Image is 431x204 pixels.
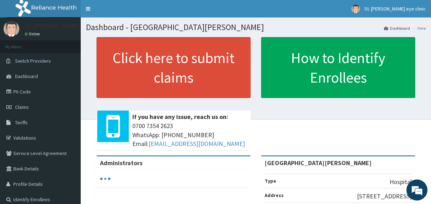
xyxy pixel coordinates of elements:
a: [EMAIL_ADDRESS][DOMAIN_NAME] [148,140,245,148]
p: [STREET_ADDRESS] [357,192,412,201]
span: 0700 7354 2623 WhatsApp: [PHONE_NUMBER] Email: [132,121,247,148]
b: Administrators [100,159,142,167]
b: If you have any issue, reach us on: [132,113,228,121]
img: User Image [351,5,360,13]
a: Online [25,31,41,36]
span: Dashboard [15,73,38,79]
img: User Image [4,21,19,37]
a: How to Identify Enrollees [261,37,415,98]
span: Tariffs [15,119,28,126]
b: Type [265,178,276,184]
svg: audio-loading [100,174,111,184]
p: St. [PERSON_NAME] eye clinic [25,23,107,29]
span: Switch Providers [15,58,51,64]
h1: Dashboard - [GEOGRAPHIC_DATA][PERSON_NAME] [86,23,426,32]
strong: [GEOGRAPHIC_DATA][PERSON_NAME] [265,159,372,167]
a: Click here to submit claims [97,37,251,98]
li: Here [411,25,426,31]
a: Dashboard [384,25,410,31]
b: Address [265,192,284,198]
span: St. [PERSON_NAME] eye clinic [364,6,426,12]
span: Claims [15,104,29,110]
p: Hospital [390,177,412,187]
